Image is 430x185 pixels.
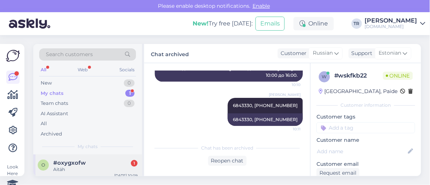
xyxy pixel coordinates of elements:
[151,48,189,58] label: Chat archived
[365,24,417,30] div: [DOMAIN_NAME]
[125,90,135,97] div: 1
[131,160,138,167] div: 1
[334,71,383,80] div: # wskfkb22
[124,79,135,87] div: 0
[349,49,373,57] div: Support
[316,122,415,133] input: Add a tag
[322,74,327,79] span: w
[273,126,301,132] span: 10:11
[255,17,285,31] button: Emails
[41,90,64,97] div: My chats
[53,160,86,166] span: #oxygxofw
[319,88,398,95] div: [GEOGRAPHIC_DATA], Paide
[365,18,426,30] a: [PERSON_NAME][DOMAIN_NAME]
[193,20,209,27] b: New!
[365,18,417,24] div: [PERSON_NAME]
[6,50,20,62] img: Askly Logo
[124,100,135,107] div: 0
[78,143,98,150] span: My chats
[41,100,68,107] div: Team chats
[41,79,52,87] div: New
[233,103,298,108] span: 6843330, [PHONE_NUMBER]
[313,49,333,57] span: Russian
[201,145,253,151] span: Chat has been archived
[278,49,307,57] div: Customer
[316,102,415,109] div: Customer information
[316,168,359,178] div: Request email
[41,130,62,138] div: Archived
[39,65,48,75] div: All
[53,166,138,173] div: Aitäh
[41,110,68,117] div: AI Assistant
[118,65,136,75] div: Socials
[41,120,47,127] div: All
[273,82,301,88] span: 10:10
[208,156,247,166] div: Reopen chat
[193,19,253,28] div: Try free [DATE]:
[77,65,89,75] div: Web
[316,136,415,144] p: Customer name
[317,147,407,155] input: Add name
[228,113,303,126] div: 6843330, [PHONE_NUMBER]
[114,173,138,178] div: [DATE] 10:09
[250,3,272,9] span: Enable
[316,160,415,168] p: Customer email
[41,162,45,168] span: o
[383,72,413,80] span: Online
[269,92,301,97] span: [PERSON_NAME]
[294,17,334,30] div: Online
[316,113,415,121] p: Customer tags
[379,49,402,57] span: Estonian
[46,51,93,58] span: Search customers
[352,18,362,29] div: TR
